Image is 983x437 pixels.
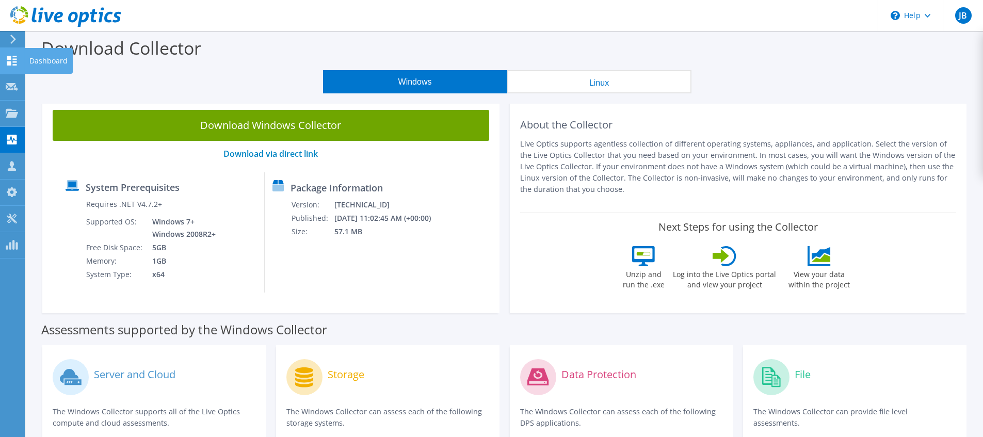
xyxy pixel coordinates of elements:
label: Next Steps for using the Collector [658,221,818,233]
p: The Windows Collector supports all of the Live Optics compute and cloud assessments. [53,406,255,429]
td: x64 [144,268,218,281]
td: System Type: [86,268,144,281]
td: Windows 7+ Windows 2008R2+ [144,215,218,241]
button: Windows [323,70,507,93]
td: Version: [291,198,334,212]
svg: \n [891,11,900,20]
td: [DATE] 11:02:45 AM (+00:00) [334,212,445,225]
label: Download Collector [41,36,201,60]
p: The Windows Collector can provide file level assessments. [753,406,956,429]
label: File [795,369,811,380]
td: Memory: [86,254,144,268]
label: Log into the Live Optics portal and view your project [672,266,777,290]
h2: About the Collector [520,119,957,131]
td: 5GB [144,241,218,254]
td: 57.1 MB [334,225,445,238]
td: Supported OS: [86,215,144,241]
label: Requires .NET V4.7.2+ [86,199,162,209]
td: [TECHNICAL_ID] [334,198,445,212]
a: Download Windows Collector [53,110,489,141]
label: Assessments supported by the Windows Collector [41,325,327,335]
span: JB [955,7,972,24]
label: Unzip and run the .exe [620,266,667,290]
label: Storage [328,369,364,380]
td: 1GB [144,254,218,268]
p: The Windows Collector can assess each of the following storage systems. [286,406,489,429]
div: Dashboard [24,48,73,74]
p: Live Optics supports agentless collection of different operating systems, appliances, and applica... [520,138,957,195]
button: Linux [507,70,691,93]
label: Data Protection [561,369,636,380]
label: Package Information [291,183,383,193]
label: Server and Cloud [94,369,175,380]
td: Free Disk Space: [86,241,144,254]
td: Published: [291,212,334,225]
p: The Windows Collector can assess each of the following DPS applications. [520,406,723,429]
a: Download via direct link [223,148,318,159]
label: System Prerequisites [86,182,180,192]
label: View your data within the project [782,266,856,290]
td: Size: [291,225,334,238]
